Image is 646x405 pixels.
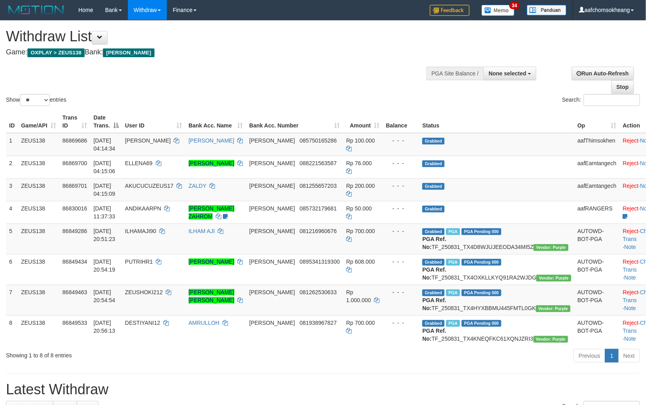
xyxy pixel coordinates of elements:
span: 86849434 [62,258,87,265]
th: Trans ID: activate to sort column ascending [59,110,90,133]
td: aafThimsokhen [574,133,620,156]
td: 6 [6,254,18,285]
span: Grabbed [422,320,445,327]
span: 86869701 [62,183,87,189]
span: [DATE] 04:14:34 [93,137,115,152]
select: Showentries [20,94,50,106]
span: Marked by aafRornrotha [446,320,460,327]
span: [DATE] 20:51:23 [93,228,115,242]
span: [PERSON_NAME] [250,320,295,326]
span: [PERSON_NAME] [250,205,295,212]
a: Note [625,244,636,250]
span: ANDIKAARPN [125,205,161,212]
td: aafEamtangech [574,156,620,178]
td: aafEamtangech [574,178,620,201]
b: PGA Ref. No: [422,236,446,250]
span: 86869700 [62,160,87,166]
div: - - - [386,258,416,266]
span: [PERSON_NAME] [125,137,171,144]
span: ELLENA69 [125,160,153,166]
a: ILHAM AJI [189,228,215,234]
a: [PERSON_NAME] [PERSON_NAME] [189,289,234,303]
span: Rp 1.000.000 [346,289,371,303]
td: 3 [6,178,18,201]
span: [PERSON_NAME] [250,289,295,295]
span: PGA Pending [462,320,501,327]
span: [PERSON_NAME] [250,137,295,144]
span: Copy 085750165286 to clipboard [300,137,337,144]
a: Note [625,305,636,311]
td: TF_250831_TX4KNEQFKC61XQNJZRI3 [419,315,574,346]
td: ZEUS138 [18,156,59,178]
span: Vendor URL: https://trx4.1velocity.biz [536,275,571,282]
span: [DATE] 20:54:19 [93,258,115,273]
a: Reject [623,205,639,212]
div: - - - [386,319,416,327]
th: Op: activate to sort column ascending [574,110,620,133]
a: Reject [623,289,639,295]
span: Marked by aafRornrotha [446,289,460,296]
span: Vendor URL: https://trx4.1velocity.biz [534,244,568,251]
a: [PERSON_NAME] [189,137,234,144]
img: panduan.png [527,5,567,15]
a: ZALDY [189,183,207,189]
span: Marked by aafRornrotha [446,259,460,266]
a: Reject [623,228,639,234]
span: ILHAMAJI90 [125,228,157,234]
td: TF_250831_TX4OXKLLKYQ91RA2WJDG [419,254,574,285]
a: Reject [623,320,639,326]
button: None selected [484,67,536,80]
label: Search: [562,94,640,106]
td: ZEUS138 [18,178,59,201]
span: [DATE] 04:15:06 [93,160,115,174]
span: [DATE] 04:15:09 [93,183,115,197]
a: [PERSON_NAME] [189,160,234,166]
span: [PERSON_NAME] [250,228,295,234]
span: [DATE] 20:56:13 [93,320,115,334]
div: - - - [386,159,416,167]
span: None selected [489,70,526,77]
span: Rp 100.000 [346,137,375,144]
td: ZEUS138 [18,201,59,224]
span: Rp 200.000 [346,183,375,189]
td: AUTOWD-BOT-PGA [574,254,620,285]
div: Showing 1 to 8 of 8 entries [6,348,263,359]
h4: Game: Bank: [6,48,423,56]
div: - - - [386,182,416,190]
b: PGA Ref. No: [422,297,446,311]
span: 34 [509,2,520,9]
div: - - - [386,288,416,296]
a: Note [625,274,636,281]
th: Date Trans.: activate to sort column descending [90,110,122,133]
span: 86830016 [62,205,87,212]
span: Rp 608.000 [346,258,375,265]
a: [PERSON_NAME] ZAHROM [189,205,234,220]
th: User ID: activate to sort column ascending [122,110,186,133]
th: Bank Acc. Name: activate to sort column ascending [186,110,246,133]
a: [PERSON_NAME] [189,258,234,265]
span: PUTRIHR1 [125,258,153,265]
span: Copy 081216960676 to clipboard [300,228,337,234]
span: Vendor URL: https://trx4.1velocity.biz [536,305,571,312]
span: PGA Pending [462,228,501,235]
td: AUTOWD-BOT-PGA [574,315,620,346]
span: Grabbed [422,160,445,167]
span: Grabbed [422,289,445,296]
span: Grabbed [422,138,445,145]
h1: Latest Withdraw [6,382,640,397]
td: ZEUS138 [18,254,59,285]
td: aafRANGERS [574,201,620,224]
span: Copy 081255657203 to clipboard [300,183,337,189]
span: Copy 0895341319300 to clipboard [300,258,340,265]
span: 86849463 [62,289,87,295]
th: Bank Acc. Number: activate to sort column ascending [246,110,343,133]
span: Grabbed [422,206,445,212]
td: AUTOWD-BOT-PGA [574,285,620,315]
span: DESTIYANI12 [125,320,160,326]
td: AUTOWD-BOT-PGA [574,224,620,254]
th: Amount: activate to sort column ascending [343,110,383,133]
label: Show entries [6,94,66,106]
a: Next [618,349,640,363]
td: 7 [6,285,18,315]
span: Copy 081262530633 to clipboard [300,289,337,295]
